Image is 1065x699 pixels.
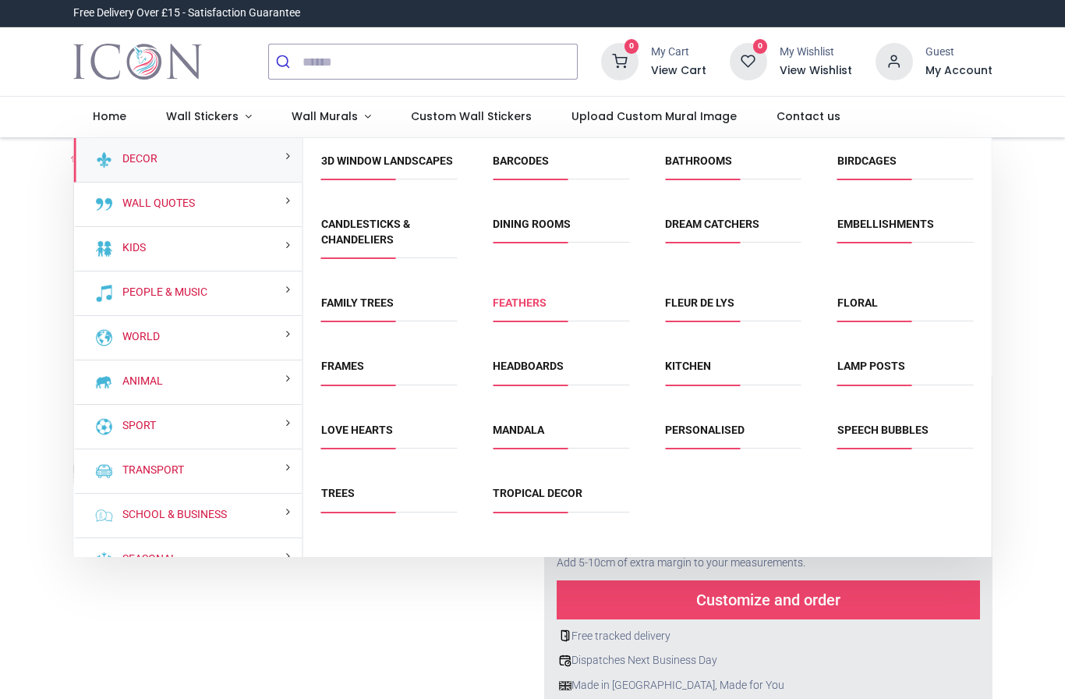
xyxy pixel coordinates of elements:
a: Embellishments [837,218,934,230]
a: 3D Window Landscapes [321,154,453,167]
span: Wall Stickers [166,108,239,124]
sup: 0 [624,39,639,54]
span: Upload Custom Mural Image [571,108,737,124]
span: Family Trees [321,296,458,321]
a: My Account [925,63,992,79]
span: Fleur de Lys [665,296,801,321]
a: World [116,329,160,345]
img: Kids [95,240,114,258]
div: Customize and order [557,580,980,619]
img: Icon Wall Stickers [73,40,202,83]
span: Custom Wall Stickers [411,108,532,124]
span: Feathers [493,296,629,321]
a: Trees [321,487,355,499]
span: Floral [837,296,974,321]
a: Bathrooms [665,154,732,167]
span: Lamp Posts [837,359,974,385]
a: Floral [837,296,878,309]
a: Fleur de Lys [665,296,734,309]
a: Animal [116,374,163,389]
a: Logo of Icon Wall Stickers [73,40,202,83]
a: Wall Murals [271,97,391,137]
a: Feathers [493,296,547,309]
img: World [95,328,114,347]
div: Dispatches Next Business Day [557,653,980,669]
span: Barcodes [493,154,629,179]
a: 0 [601,55,639,67]
img: uk [559,679,571,692]
a: School & Business [116,507,227,523]
img: Transport [95,462,114,481]
a: Mandala [493,424,544,436]
span: Wall Murals [292,108,358,124]
span: Contact us [777,108,840,124]
a: Wall Quotes [116,196,195,211]
img: Seasonal [95,551,114,569]
a: Decor [116,151,157,167]
a: Wall Stickers [147,97,272,137]
img: Animal [95,373,114,392]
a: Speech Bubbles [837,424,929,436]
a: Kids [116,240,146,256]
a: Dream Catchers [665,218,759,230]
a: Dining Rooms [493,218,571,230]
button: Submit [269,44,303,79]
span: Love Hearts [321,423,458,449]
span: Speech Bubbles [837,423,974,449]
span: Frames [321,359,458,385]
a: Birdcages [837,154,897,167]
div: Add 5-10cm of extra margin to your measurements. [557,546,980,580]
a: Barcodes [493,154,549,167]
a: Headboards [493,360,564,372]
span: Personalised [665,423,801,449]
span: Mandala [493,423,629,449]
a: View Wishlist [780,63,852,79]
span: Candlesticks & Chandeliers [321,217,458,258]
a: Seasonal [116,552,177,567]
span: 3D Window Landscapes [321,154,458,179]
img: People & Music [95,284,114,303]
a: Transport [116,463,184,478]
span: Bathrooms [665,154,801,179]
a: Candlesticks & Chandeliers [321,218,410,246]
div: Made in [GEOGRAPHIC_DATA], Made for You [557,678,980,694]
img: Sport [95,417,114,436]
span: Tropical Decor [493,486,629,512]
img: School & Business [95,506,114,525]
span: Home [93,108,126,124]
div: My Wishlist [780,44,852,60]
a: People & Music [116,285,207,300]
a: Family Trees [321,296,394,309]
div: My Cart [651,44,706,60]
a: View Cart [651,63,706,79]
a: Frames [321,360,364,372]
span: Dining Rooms [493,217,629,243]
span: Headboards [493,359,629,385]
iframe: Customer reviews powered by Trustpilot [665,5,992,21]
a: Sport [116,418,156,434]
div: Free tracked delivery [557,629,980,644]
a: Kitchen [665,360,711,372]
span: Birdcages [837,154,974,179]
div: Free Delivery Over £15 - Satisfaction Guarantee [73,5,300,21]
a: Love Hearts [321,424,393,436]
sup: 0 [753,39,768,54]
a: Personalised [665,424,745,436]
span: Kitchen [665,359,801,385]
span: Embellishments [837,217,974,243]
img: Wall Quotes [95,195,114,214]
div: Guest [925,44,992,60]
a: Tropical Decor [493,487,582,499]
a: Lamp Posts [837,360,905,372]
a: 0 [730,55,767,67]
img: Decor [95,151,114,169]
span: Trees [321,486,458,512]
span: Dream Catchers [665,217,801,243]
